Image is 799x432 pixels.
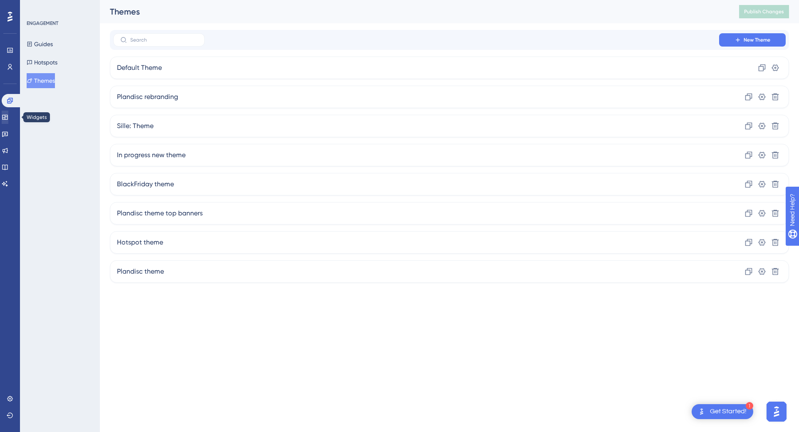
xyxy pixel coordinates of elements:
[764,399,789,424] iframe: UserGuiding AI Assistant Launcher
[27,73,55,88] button: Themes
[117,208,203,218] span: Plandisc theme top banners
[744,8,784,15] span: Publish Changes
[117,267,164,276] span: Plandisc theme
[20,2,52,12] span: Need Help?
[746,402,753,410] div: 1
[697,407,707,417] img: launcher-image-alternative-text
[27,37,53,52] button: Guides
[117,150,186,160] span: In progress new theme
[27,20,58,27] div: ENGAGEMENT
[110,6,718,17] div: Themes
[719,33,786,47] button: New Theme
[27,55,57,70] button: Hotspots
[117,92,178,102] span: Plandisc rebranding
[117,121,154,131] span: Sille: Theme
[744,37,770,43] span: New Theme
[117,237,163,247] span: Hotspot theme
[739,5,789,18] button: Publish Changes
[710,407,747,416] div: Get Started!
[117,179,174,189] span: BlackFriday theme
[130,37,198,43] input: Search
[117,63,162,73] span: Default Theme
[692,404,753,419] div: Open Get Started! checklist, remaining modules: 1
